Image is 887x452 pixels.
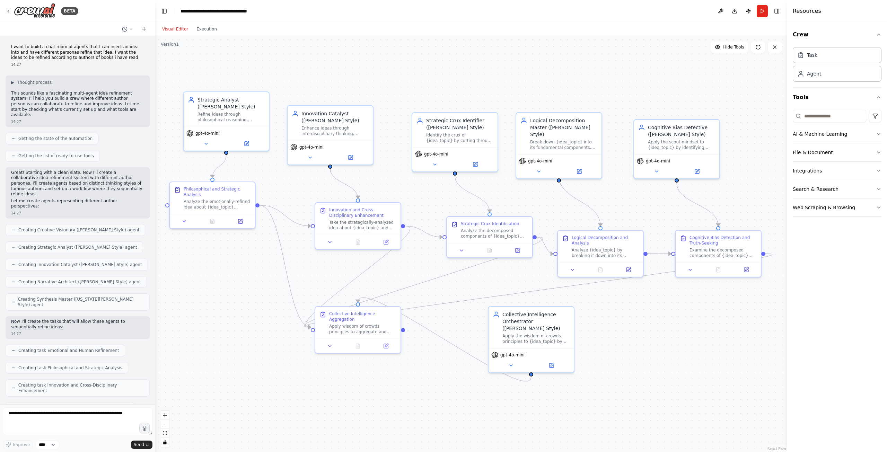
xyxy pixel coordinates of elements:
span: gpt-4o-mini [195,131,220,136]
button: No output available [343,342,373,350]
div: Strategic Analyst ([PERSON_NAME] Style) [197,96,265,110]
button: No output available [586,266,615,274]
div: Philosophical and Strategic AnalysisAnalyze the emotionally-refined idea about {idea_topic} throu... [169,181,256,229]
span: Hide Tools [723,44,744,50]
button: Open in side panel [374,342,398,350]
button: Open in side panel [734,266,758,274]
g: Edge from 8be57998-a2ae-4823-b4fb-ded3312d2a9b to 6ea0cf51-a639-4558-8f17-3291cf5fda1e [555,176,604,226]
button: Hide left sidebar [159,6,169,16]
div: Collective Intelligence Orchestrator ([PERSON_NAME] Style)Apply the wisdom of crowds principles t... [488,306,574,373]
div: 14:27 [11,119,144,124]
div: Collective Intelligence AggregationApply wisdom of crowds principles to aggregate and synthesize ... [315,306,401,354]
div: Logical Decomposition Master ([PERSON_NAME] Style) [530,117,597,138]
p: Great! Starting with a clean slate. Now I'll create a collaborative idea refinement system with d... [11,170,144,197]
div: Collective Intelligence Orchestrator ([PERSON_NAME] Style) [502,311,570,332]
div: Agent [807,70,821,77]
div: Innovation and Cross-Disciplinary Enhancement [329,207,396,218]
button: Start a new chat [139,25,150,33]
button: Open in side panel [532,361,571,370]
button: Execution [192,25,221,33]
span: Improve [13,442,30,447]
span: Creating Synthesis Master ([US_STATE][PERSON_NAME] Style) agent [18,296,144,308]
div: 14:27 [11,211,144,216]
button: Hide Tools [711,42,748,53]
div: Cognitive Bias Detective ([PERSON_NAME] Style) [648,124,715,138]
button: Open in side panel [506,246,529,255]
g: Edge from 8eabce17-230f-4f91-9cbd-c9d5d09e4bcc to 9b0b3f44-b87a-44ed-8742-7c65ac15d5f3 [354,295,535,383]
button: toggle interactivity [160,438,169,447]
g: Edge from cf785214-cfd0-47c6-b997-d23c88079a97 to 9b0b3f44-b87a-44ed-8742-7c65ac15d5f3 [260,202,311,331]
button: ▶Thought process [11,80,52,85]
button: Open in side panel [616,266,640,274]
nav: breadcrumb [181,8,247,15]
button: Tools [793,88,881,107]
div: Logical Decomposition and Analysis [572,235,639,246]
div: Strategic Crux Identifier ([PERSON_NAME] Style) [426,117,493,131]
button: AI & Machine Learning [793,125,881,143]
span: gpt-4o-mini [646,158,670,164]
div: Apply wisdom of crowds principles to aggregate and synthesize all the diverse analytical perspect... [329,324,396,335]
h4: Resources [793,7,821,15]
span: Getting the state of the automation [18,136,93,141]
button: zoom in [160,411,169,420]
div: 14:27 [11,62,144,67]
g: Edge from 4ddb4282-5854-4761-b615-bd38742aa092 to 80496497-7d36-4db4-9b1e-8fff12ca34fc [451,176,493,212]
span: Creating Innovation Catalyst ([PERSON_NAME] Style) agent [18,262,142,267]
div: Collective Intelligence Aggregation [329,311,396,322]
button: Open in side panel [677,167,717,176]
p: Now I'll create the tasks that will allow these agents to sequentially refine ideas: [11,319,144,330]
button: Switch to previous chat [119,25,136,33]
button: Open in side panel [456,160,495,169]
button: fit view [160,429,169,438]
span: Creating Narrative Architect ([PERSON_NAME] Style) agent [18,279,141,285]
span: gpt-4o-mini [528,158,552,164]
p: This sounds like a fascinating multi-agent idea refinement system! I'll help you build a crew whe... [11,91,144,118]
div: Innovation Catalyst ([PERSON_NAME] Style)Enhance ideas through interdisciplinary thinking, creati... [287,105,374,165]
span: Creating task Emotional and Human Refinement [18,348,119,353]
div: BETA [61,7,78,15]
div: Cognitive Bias Detective ([PERSON_NAME] Style)Apply the scout mindset to {idea_topic} by identify... [633,119,720,179]
p: Let me create agents representing different author perspectives: [11,198,144,209]
span: gpt-4o-mini [299,144,324,150]
div: Strategic Crux IdentificationAnalyze the decomposed components of {idea_topic} and identify the c... [446,216,533,258]
span: Getting the list of ready-to-use tools [18,153,94,159]
span: gpt-4o-mini [424,151,448,157]
g: Edge from 22b850d0-d150-4ac8-9ecc-ac8f5bdb9b3b to cf785214-cfd0-47c6-b997-d23c88079a97 [209,155,230,178]
button: No output available [475,246,504,255]
div: Analyze {idea_topic} by breaking it down into its fundamental components, logical structures, and... [572,247,639,258]
button: Visual Editor [158,25,192,33]
g: Edge from 6ea0cf51-a639-4558-8f17-3291cf5fda1e to dd37aae3-2134-43a6-abc4-579d67bb1df2 [648,250,671,257]
span: Creating task Philosophical and Strategic Analysis [18,365,122,371]
button: Web Scraping & Browsing [793,198,881,216]
div: Enhance ideas through interdisciplinary thinking, creative problem-solving, and boundless curiosi... [301,125,369,136]
span: Thought process [17,80,52,85]
button: No output available [343,238,373,246]
button: Open in side panel [331,153,370,162]
button: Click to speak your automation idea [139,423,150,433]
div: Logical Decomposition and AnalysisAnalyze {idea_topic} by breaking it down into its fundamental c... [557,230,644,277]
div: Analyze the emotionally-refined idea about {idea_topic} through the lens of philosophical reasoni... [184,199,251,210]
button: Crew [793,25,881,44]
g: Edge from cf785214-cfd0-47c6-b997-d23c88079a97 to 61dfc7aa-ef34-4160-8d22-8752b118bf55 [260,202,311,230]
div: Version 1 [161,42,179,47]
button: Hide right sidebar [772,6,782,16]
g: Edge from 3da24c1c-90b9-4e8d-bd7d-319cb1ae0322 to dd37aae3-2134-43a6-abc4-579d67bb1df2 [673,183,722,226]
button: Integrations [793,162,881,180]
a: React Flow attribution [767,447,786,451]
div: Analyze the decomposed components of {idea_topic} and identify the crux - the pivotal challenge o... [461,228,528,239]
div: Strategic Analyst ([PERSON_NAME] Style)Refine ideas through philosophical reasoning, practical wi... [183,91,270,151]
span: Creating task Innovation and Cross-Disciplinary Enhancement [18,382,144,393]
g: Edge from 61dfc7aa-ef34-4160-8d22-8752b118bf55 to 80496497-7d36-4db4-9b1e-8fff12ca34fc [405,223,442,241]
button: Send [131,441,152,449]
div: Apply the scout mindset to {idea_topic} by identifying cognitive biases, blind spots, and motivat... [648,139,715,150]
img: Logo [14,3,55,19]
div: Philosophical and Strategic Analysis [184,186,251,197]
button: Improve [3,440,33,449]
div: 14:27 [11,331,144,336]
p: I want to build a chat room of agents that I can inject an idea into and have different personas ... [11,44,144,61]
span: ▶ [11,80,14,85]
g: Edge from dd37aae3-2134-43a6-abc4-579d67bb1df2 to 9b0b3f44-b87a-44ed-8742-7c65ac15d5f3 [304,250,772,331]
div: Innovation Catalyst ([PERSON_NAME] Style) [301,110,369,124]
button: File & Document [793,143,881,161]
div: Examine the decomposed components of {idea_topic} through the scout mindset lens. Identify cognit... [690,247,757,258]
